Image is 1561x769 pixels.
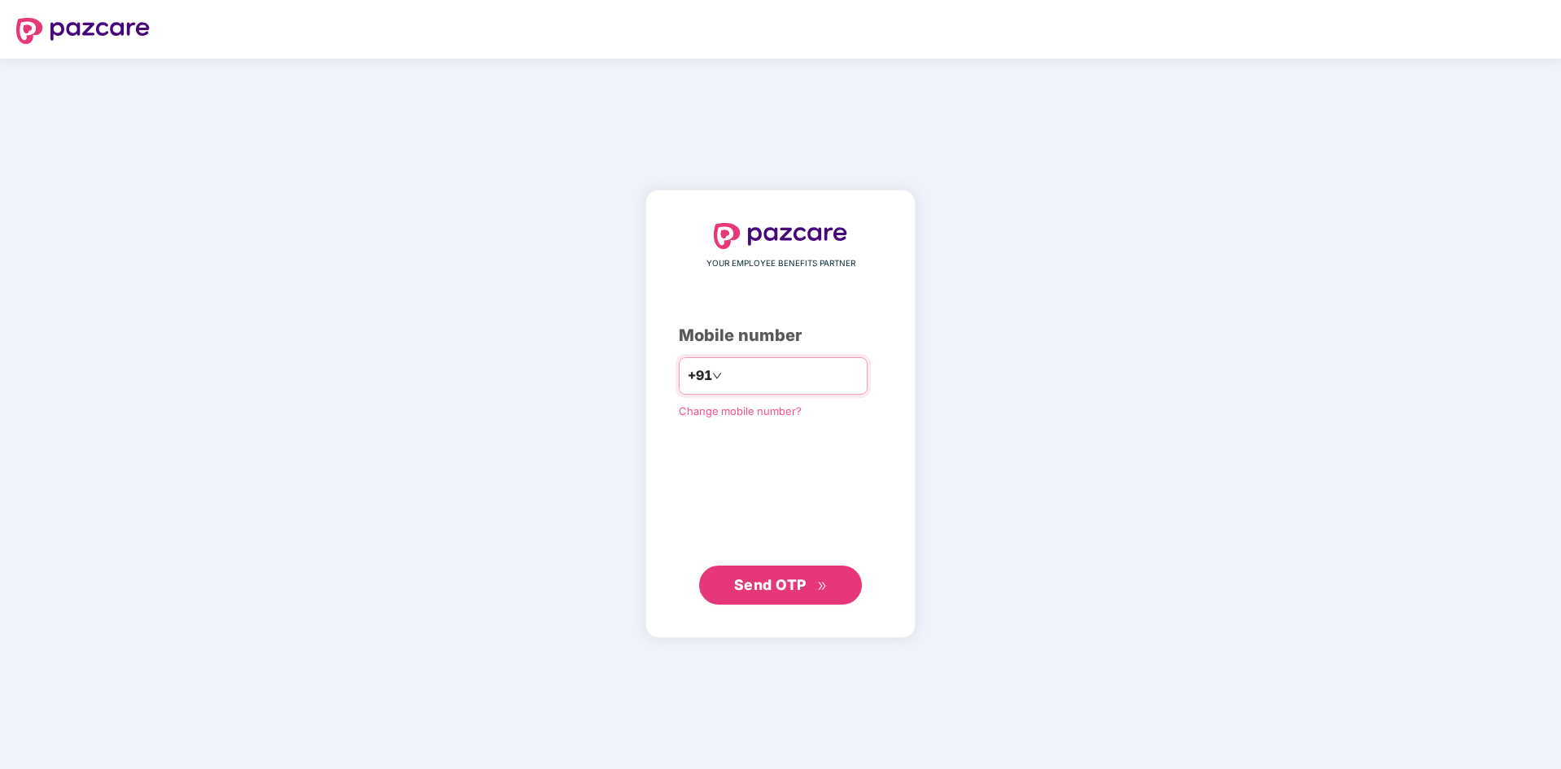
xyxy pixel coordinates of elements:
[714,223,847,249] img: logo
[712,371,722,381] span: down
[817,581,828,592] span: double-right
[688,365,712,386] span: +91
[16,18,150,44] img: logo
[706,257,855,270] span: YOUR EMPLOYEE BENEFITS PARTNER
[679,323,882,348] div: Mobile number
[699,566,862,605] button: Send OTPdouble-right
[734,576,807,593] span: Send OTP
[679,404,802,417] a: Change mobile number?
